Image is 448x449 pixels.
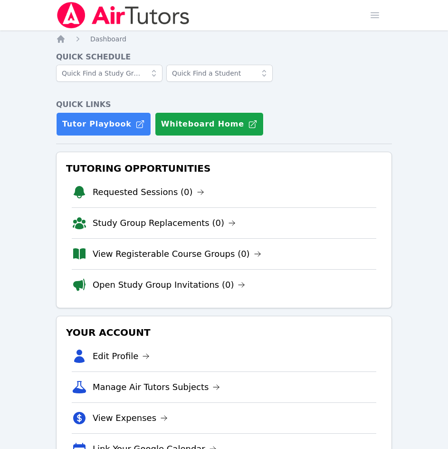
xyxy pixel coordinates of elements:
h3: Tutoring Opportunities [64,160,384,177]
a: Manage Air Tutors Subjects [93,381,220,394]
img: Air Tutors [56,2,191,29]
a: Study Group Replacements (0) [93,216,236,230]
h3: Your Account [64,324,384,341]
h4: Quick Schedule [56,51,392,63]
a: Requested Sessions (0) [93,185,204,199]
nav: Breadcrumb [56,34,392,44]
h4: Quick Links [56,99,392,110]
a: Edit Profile [93,350,150,363]
span: Dashboard [90,35,126,43]
a: View Registerable Course Groups (0) [93,247,261,261]
a: Open Study Group Invitations (0) [93,278,246,292]
button: Whiteboard Home [155,112,264,136]
a: View Expenses [93,411,168,425]
a: Tutor Playbook [56,112,151,136]
input: Quick Find a Student [166,65,273,82]
a: Dashboard [90,34,126,44]
input: Quick Find a Study Group [56,65,162,82]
